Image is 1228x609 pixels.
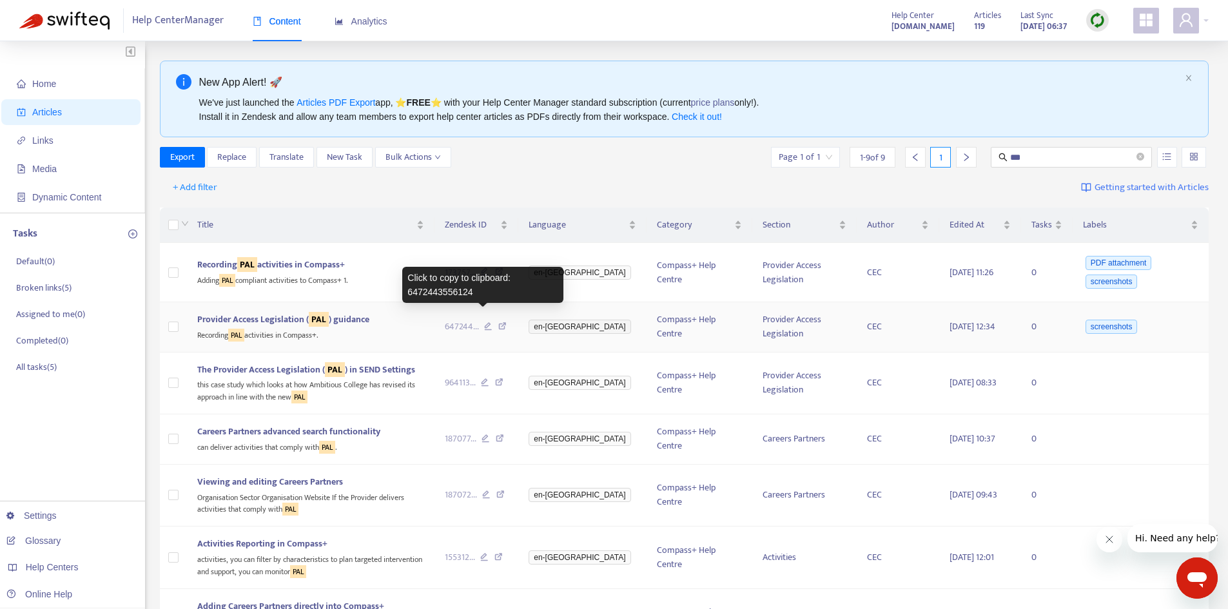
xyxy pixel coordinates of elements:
[752,208,857,243] th: Section
[950,265,993,280] span: [DATE] 11:26
[8,9,93,19] span: Hi. Need any help?
[529,488,630,502] span: en-[GEOGRAPHIC_DATA]
[962,153,971,162] span: right
[16,334,68,347] p: Completed ( 0 )
[752,353,857,414] td: Provider Access Legislation
[32,164,57,174] span: Media
[1081,177,1209,198] a: Getting started with Articles
[950,487,997,502] span: [DATE] 09:43
[860,151,885,164] span: 1 - 9 of 9
[1020,8,1053,23] span: Last Sync
[16,255,55,268] p: Default ( 0 )
[1083,218,1188,232] span: Labels
[228,329,244,342] sqkw: PAL
[647,243,752,302] td: Compass+ Help Centre
[17,193,26,202] span: container
[197,327,424,342] div: Recording activities in Compass+.
[911,153,920,162] span: left
[402,267,563,303] div: Click to copy to clipboard: 6472443556124
[950,319,995,334] span: [DATE] 12:34
[132,8,224,33] span: Help Center Manager
[857,208,939,243] th: Author
[253,17,262,26] span: book
[13,226,37,242] p: Tasks
[950,550,994,565] span: [DATE] 12:01
[197,439,424,454] div: can deliver activities that comply with .
[197,489,424,516] div: Organisation Sector Organisation Website If the Provider delivers activities that comply with
[6,589,72,599] a: Online Help
[219,274,235,287] sqkw: PAL
[857,414,939,465] td: CEC
[999,153,1008,162] span: search
[434,208,519,243] th: Zendesk ID
[17,136,26,145] span: link
[335,17,344,26] span: area-chart
[173,180,217,195] span: + Add filter
[1021,465,1073,527] td: 0
[1162,152,1171,161] span: unordered-list
[445,550,475,565] span: 155312 ...
[857,353,939,414] td: CEC
[290,565,306,578] sqkw: PAL
[16,360,57,374] p: All tasks ( 5 )
[892,8,934,23] span: Help Center
[325,362,345,377] sqkw: PAL
[16,307,85,321] p: Assigned to me ( 0 )
[950,218,1000,232] span: Edited At
[197,377,424,403] div: this case study which looks at how Ambitious College has revised its approach in line with the new
[197,551,424,577] div: activities, you can filter by characteristics to plan targeted intervention and support, you can ...
[647,353,752,414] td: Compass+ Help Centre
[950,375,997,390] span: [DATE] 08:33
[763,218,836,232] span: Section
[291,391,307,403] sqkw: PAL
[1021,527,1073,588] td: 0
[32,79,56,89] span: Home
[199,74,1180,90] div: New App Alert! 🚀
[1157,147,1177,168] button: unordered-list
[691,97,735,108] a: price plans
[647,208,752,243] th: Category
[529,550,630,565] span: en-[GEOGRAPHIC_DATA]
[529,432,630,446] span: en-[GEOGRAPHIC_DATA]
[17,108,26,117] span: account-book
[128,229,137,238] span: plus-circle
[950,431,995,446] span: [DATE] 10:37
[647,414,752,465] td: Compass+ Help Centre
[445,218,498,232] span: Zendesk ID
[319,441,335,454] sqkw: PAL
[1185,74,1193,82] button: close
[6,510,57,521] a: Settings
[529,320,630,334] span: en-[GEOGRAPHIC_DATA]
[1021,208,1073,243] th: Tasks
[199,95,1180,124] div: We've just launched the app, ⭐ ⭐️ with your Help Center Manager standard subscription (current on...
[1020,19,1067,34] strong: [DATE] 06:37
[445,320,479,334] span: 647244 ...
[1178,12,1194,28] span: user
[176,74,191,90] span: info-circle
[17,164,26,173] span: file-image
[892,19,955,34] a: [DOMAIN_NAME]
[197,312,369,327] span: Provider Access Legislation ( ) guidance
[647,465,752,527] td: Compass+ Help Centre
[1176,557,1218,599] iframe: Button to launch messaging window
[197,272,424,287] div: Adding compliant activities to Compass+ 1.
[327,150,362,164] span: New Task
[1086,256,1152,270] span: PDF attachment
[647,527,752,588] td: Compass+ Help Centre
[197,218,414,232] span: Title
[197,474,343,489] span: Viewing and editing Careers Partners
[187,208,434,243] th: Title
[1031,218,1052,232] span: Tasks
[1021,243,1073,302] td: 0
[197,257,345,272] span: Recording activities in Compass+
[857,243,939,302] td: CEC
[445,266,476,280] span: 173757 ...
[1136,153,1144,160] span: close-circle
[309,312,329,327] sqkw: PAL
[19,12,110,30] img: Swifteq
[269,150,304,164] span: Translate
[672,111,722,122] a: Check it out!
[197,362,415,377] span: The Provider Access Legislation ( ) in SEND Settings
[1086,275,1138,289] span: screenshots
[282,503,298,516] sqkw: PAL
